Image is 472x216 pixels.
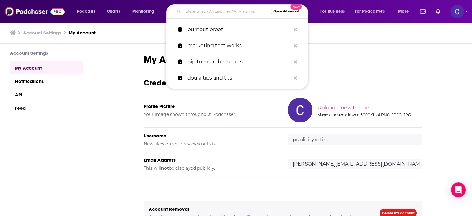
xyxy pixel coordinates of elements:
[73,7,103,16] button: open menu
[23,30,61,36] a: Account Settings
[144,53,422,66] h1: My Account
[450,5,464,18] img: User Profile
[418,6,428,17] a: Show notifications dropdown
[433,6,443,17] a: Show notifications dropdown
[161,165,169,171] b: not
[288,159,422,169] input: email
[351,7,394,16] button: open menu
[166,21,308,38] a: burnout proof
[394,7,416,16] button: open menu
[144,133,278,139] h5: Username
[166,70,308,86] a: doula tips and tits
[183,7,271,16] input: Search podcasts, credits, & more...
[273,10,299,13] span: Open Advanced
[451,182,466,197] div: Open Intercom Messenger
[144,165,278,171] h5: This will be displayed publicly.
[144,103,278,109] h5: Profile Picture
[187,21,290,38] p: burnout proof
[288,98,312,122] img: Your profile image
[144,112,278,117] h5: Your image shown throughout Podchaser.
[166,38,308,54] a: marketing that works
[317,113,420,117] div: Maximum size allowed 5000Kb of PNG, JPEG, JPG
[290,4,302,10] span: New
[355,7,385,16] span: For Podcasters
[316,7,353,16] button: open menu
[10,61,83,74] a: My Account
[172,4,314,19] div: Search podcasts, credits, & more...
[450,5,464,18] span: Logged in as publicityxxtina
[77,7,95,16] span: Podcasts
[320,7,345,16] span: For Business
[450,5,464,18] button: Show profile menu
[187,38,290,54] p: marketing that works
[5,6,65,17] img: Podchaser - Follow, Share and Rate Podcasts
[144,78,422,88] h3: Credentials
[10,101,83,114] a: Feed
[69,30,96,36] a: My Account
[187,54,290,70] p: hip to heart birth boss
[149,206,370,212] h5: Account Removal
[271,8,302,15] button: Open AdvancedNew
[398,7,409,16] span: More
[128,7,162,16] button: open menu
[132,7,154,16] span: Monitoring
[10,74,83,88] a: Notifications
[10,50,83,56] h3: Account Settings
[166,54,308,70] a: hip to heart birth boss
[187,70,290,86] p: doula tips and tits
[288,134,422,145] input: username
[103,7,124,16] a: Charts
[107,7,120,16] span: Charts
[144,157,278,163] h5: Email Address
[144,141,278,147] h5: New likes on your reviews or lists
[10,88,83,101] a: API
